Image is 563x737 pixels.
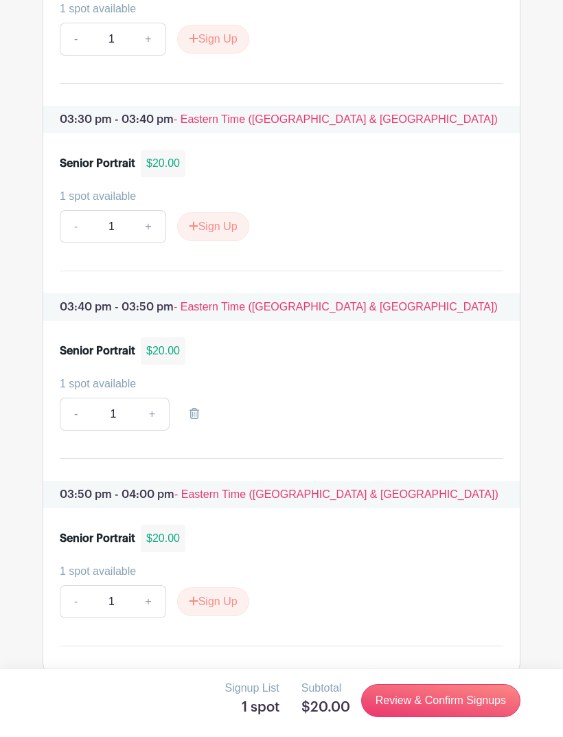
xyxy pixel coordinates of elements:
[43,293,520,321] p: 03:40 pm - 03:50 pm
[174,301,498,313] span: - Eastern Time ([GEOGRAPHIC_DATA] & [GEOGRAPHIC_DATA])
[177,25,249,54] button: Sign Up
[60,585,91,618] a: -
[60,23,91,56] a: -
[174,488,498,500] span: - Eastern Time ([GEOGRAPHIC_DATA] & [GEOGRAPHIC_DATA])
[60,343,135,359] div: Senior Portrait
[301,680,350,696] p: Subtotal
[225,699,279,716] h5: 1 spot
[174,113,498,125] span: - Eastern Time ([GEOGRAPHIC_DATA] & [GEOGRAPHIC_DATA])
[177,587,249,616] button: Sign Up
[141,525,185,552] div: $20.00
[43,106,520,133] p: 03:30 pm - 03:40 pm
[60,398,91,431] a: -
[177,212,249,241] button: Sign Up
[225,680,279,696] p: Signup List
[131,23,165,56] a: +
[301,699,350,716] h5: $20.00
[43,481,520,508] p: 03:50 pm - 04:00 pm
[60,188,492,205] div: 1 spot available
[141,150,185,177] div: $20.00
[141,337,185,365] div: $20.00
[361,684,520,717] a: Review & Confirm Signups
[60,563,492,580] div: 1 spot available
[60,210,91,243] a: -
[60,155,135,172] div: Senior Portrait
[131,210,165,243] a: +
[60,376,492,392] div: 1 spot available
[131,585,165,618] a: +
[60,1,492,17] div: 1 spot available
[60,530,135,547] div: Senior Portrait
[135,398,170,431] a: +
